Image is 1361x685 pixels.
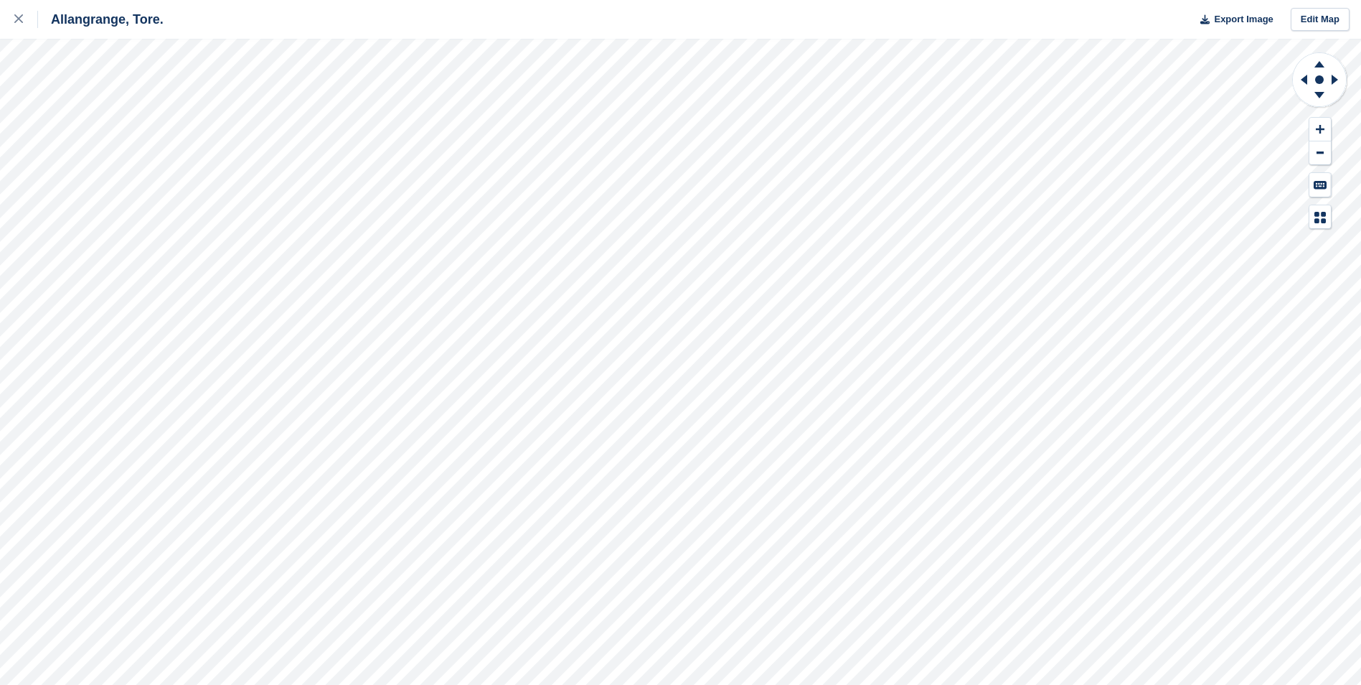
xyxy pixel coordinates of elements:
button: Zoom In [1309,118,1331,141]
button: Map Legend [1309,205,1331,229]
button: Export Image [1192,8,1273,32]
a: Edit Map [1291,8,1350,32]
button: Zoom Out [1309,141,1331,165]
div: Allangrange, Tore. [38,11,164,28]
button: Keyboard Shortcuts [1309,173,1331,197]
span: Export Image [1214,12,1273,27]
